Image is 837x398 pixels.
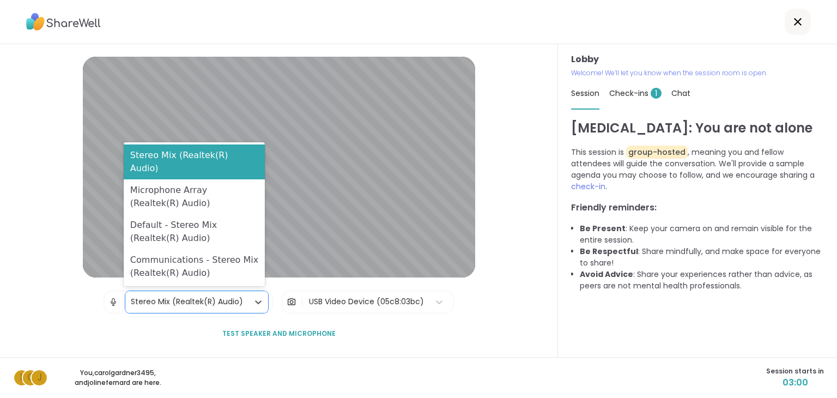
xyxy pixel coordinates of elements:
[222,329,336,339] span: Test speaker and microphone
[580,246,824,269] li: : Share mindfully, and make space for everyone to share!
[580,269,824,292] li: : Share your experiences rather than advice, as peers are not mental health professionals.
[57,368,179,388] p: You, carolgardner3495 , and jolinefernard are here.
[580,246,638,257] b: Be Respectful
[301,291,304,313] span: |
[571,68,824,78] p: Welcome! We’ll let you know when the session room is open.
[571,118,824,138] h1: [MEDICAL_DATA]: You are not alone
[20,371,24,385] span: L
[571,181,605,192] span: check-in
[571,147,824,192] p: This session is , meaning you and fellow attendees will guide the conversation. We'll provide a s...
[37,371,42,385] span: j
[609,88,662,99] span: Check-ins
[571,88,599,99] span: Session
[571,53,824,66] h3: Lobby
[766,366,824,376] span: Session starts in
[124,144,265,179] div: Stereo Mix (Realtek(R) Audio)
[580,223,626,234] b: Be Present
[218,322,340,345] button: Test speaker and microphone
[108,291,118,313] img: Microphone
[766,376,824,389] span: 03:00
[309,296,424,307] div: USB Video Device (05c8:03bc)
[124,179,265,214] div: Microphone Array (Realtek(R) Audio)
[124,214,265,249] div: Default - Stereo Mix (Realtek(R) Audio)
[123,291,125,313] span: |
[27,371,34,385] span: c
[671,88,690,99] span: Chat
[580,223,824,246] li: : Keep your camera on and remain visible for the entire session.
[124,249,265,284] div: Communications - Stereo Mix (Realtek(R) Audio)
[571,201,824,214] h3: Friendly reminders:
[131,296,243,307] div: Stereo Mix (Realtek(R) Audio)
[626,146,688,159] span: group-hosted
[580,269,633,280] b: Avoid Advice
[26,9,101,34] img: ShareWell Logo
[287,291,296,313] img: Camera
[651,88,662,99] span: 1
